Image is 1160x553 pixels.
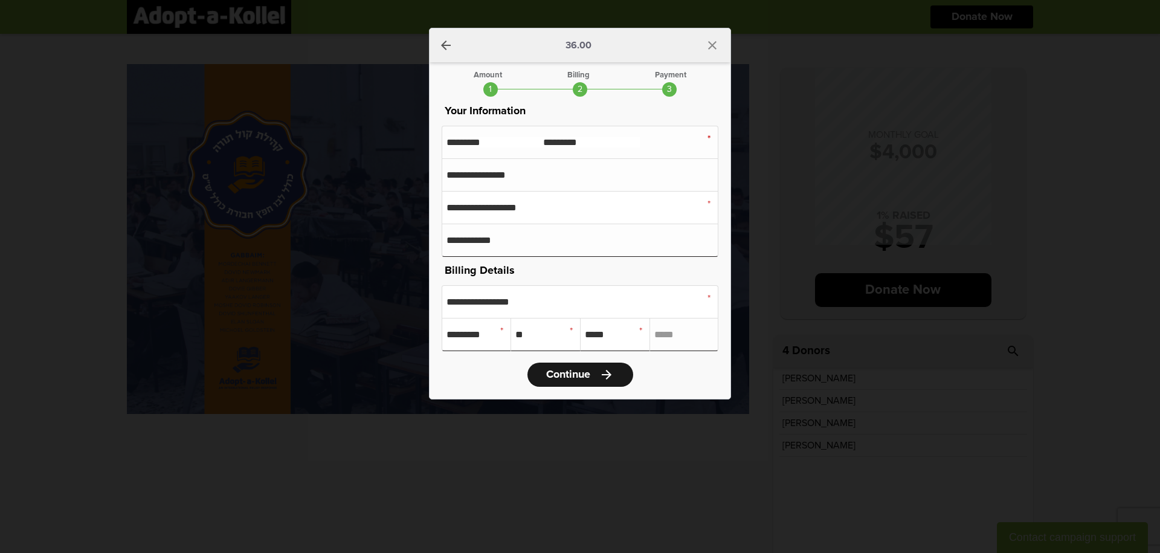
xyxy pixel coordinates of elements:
div: 3 [662,82,677,97]
i: arrow_forward [599,367,614,382]
div: Amount [474,71,502,79]
div: 1 [483,82,498,97]
a: arrow_back [439,38,453,53]
p: Billing Details [442,262,718,279]
span: Continue [546,369,590,380]
p: 36.00 [565,40,591,50]
i: close [705,38,720,53]
div: Payment [655,71,686,79]
a: Continuearrow_forward [527,363,633,387]
div: 2 [573,82,587,97]
div: Billing [567,71,590,79]
p: Your Information [442,103,718,120]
